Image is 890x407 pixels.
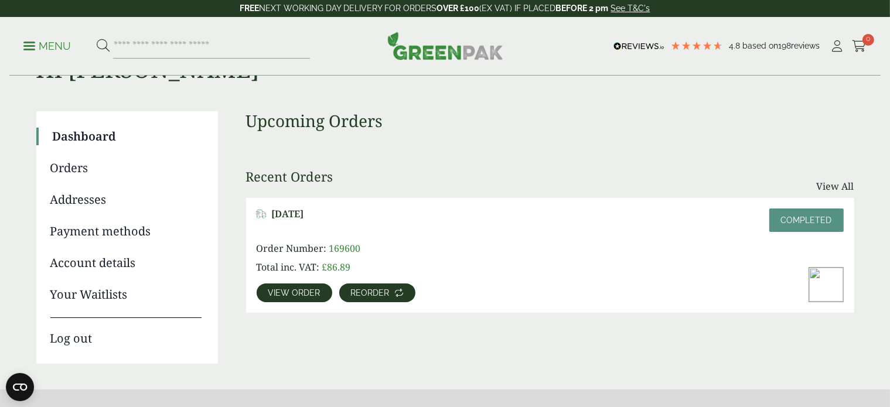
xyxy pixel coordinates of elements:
[257,261,320,273] span: Total inc. VAT:
[23,39,71,53] p: Menu
[36,18,854,83] h1: Hi [PERSON_NAME]
[50,317,202,347] a: Log out
[351,289,390,297] span: Reorder
[50,223,202,240] a: Payment methods
[53,128,202,145] a: Dashboard
[778,41,791,50] span: 198
[556,4,609,13] strong: BEFORE 2 pm
[6,373,34,401] button: Open CMP widget
[322,261,351,273] bdi: 86.89
[50,286,202,303] a: Your Waitlists
[339,283,415,302] a: Reorder
[781,216,832,225] span: Completed
[791,41,820,50] span: reviews
[329,242,361,255] span: 169600
[257,283,332,302] a: View order
[729,41,742,50] span: 4.8
[742,41,778,50] span: Based on
[809,268,843,302] img: 750ml-Rectangular-Kraft-Bowl-with-food-contents-300x200.jpg
[23,39,71,51] a: Menu
[50,191,202,208] a: Addresses
[437,4,480,13] strong: OVER £100
[613,42,664,50] img: REVIEWS.io
[670,40,723,51] div: 4.79 Stars
[268,289,320,297] span: View order
[830,40,845,52] i: My Account
[246,169,333,184] h3: Recent Orders
[322,261,328,273] span: £
[852,40,867,52] i: Cart
[240,4,260,13] strong: FREE
[246,111,854,131] h3: Upcoming Orders
[50,254,202,272] a: Account details
[257,242,327,255] span: Order Number:
[817,179,854,193] a: View All
[611,4,650,13] a: See T&C's
[387,32,503,60] img: GreenPak Supplies
[852,37,867,55] a: 0
[50,159,202,177] a: Orders
[862,34,874,46] span: 0
[271,208,304,220] span: [DATE]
